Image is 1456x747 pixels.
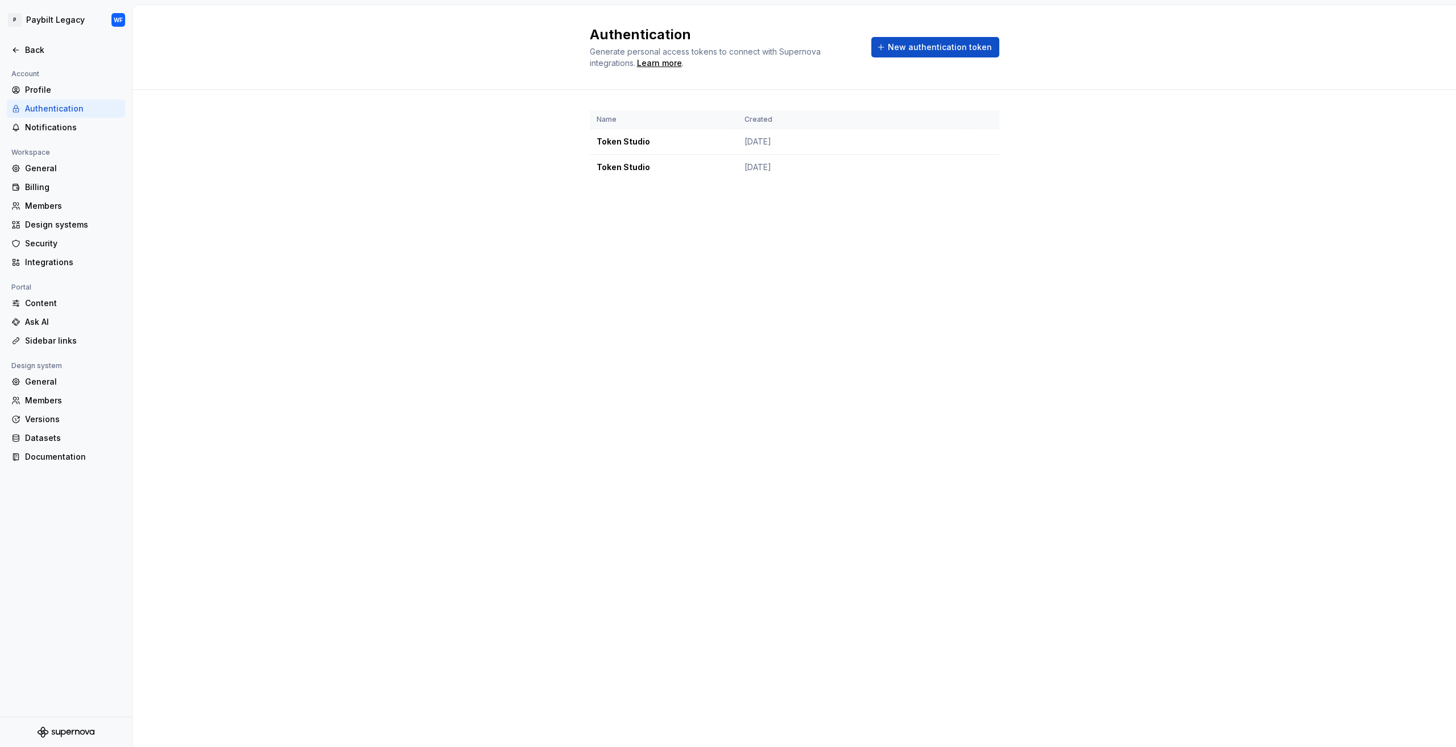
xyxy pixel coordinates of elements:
div: Datasets [25,432,121,444]
a: Learn more [637,57,682,69]
th: Created [738,110,970,129]
a: Billing [7,178,125,196]
div: Members [25,395,121,406]
a: Authentication [7,100,125,118]
div: Security [25,238,121,249]
h2: Authentication [590,26,858,44]
div: Back [25,44,121,56]
a: Notifications [7,118,125,137]
div: Design systems [25,219,121,230]
div: Members [25,200,121,212]
th: Name [590,110,738,129]
div: Workspace [7,146,55,159]
a: Security [7,234,125,253]
div: Billing [25,181,121,193]
button: New authentication token [871,37,999,57]
div: General [25,163,121,174]
div: Paybilt Legacy [26,14,85,26]
td: Token Studio [590,129,738,155]
div: P [8,13,22,27]
a: Members [7,197,125,215]
div: Account [7,67,44,81]
div: Authentication [25,103,121,114]
a: Sidebar links [7,332,125,350]
svg: Supernova Logo [38,727,94,738]
div: Sidebar links [25,335,121,346]
span: Generate personal access tokens to connect with Supernova integrations. [590,47,823,68]
a: Datasets [7,429,125,447]
a: General [7,159,125,178]
a: Integrations [7,253,125,271]
td: [DATE] [738,155,970,180]
a: Versions [7,410,125,428]
a: Profile [7,81,125,99]
a: Members [7,391,125,410]
a: Content [7,294,125,312]
a: Ask AI [7,313,125,331]
button: PPaybilt LegacyWF [2,7,130,32]
div: Design system [7,359,67,373]
a: General [7,373,125,391]
div: Profile [25,84,121,96]
div: Notifications [25,122,121,133]
div: Portal [7,280,36,294]
div: Ask AI [25,316,121,328]
div: General [25,376,121,387]
div: Content [25,298,121,309]
a: Design systems [7,216,125,234]
div: Documentation [25,451,121,463]
div: Versions [25,414,121,425]
span: New authentication token [888,42,992,53]
div: Integrations [25,257,121,268]
span: . [635,59,684,68]
td: Token Studio [590,155,738,180]
a: Back [7,41,125,59]
div: WF [114,15,123,24]
td: [DATE] [738,129,970,155]
a: Documentation [7,448,125,466]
